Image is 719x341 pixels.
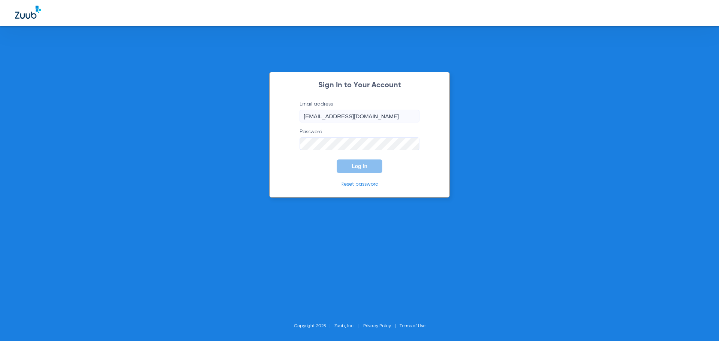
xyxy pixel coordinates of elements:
[15,6,41,19] img: Zuub Logo
[300,137,419,150] input: Password
[363,324,391,328] a: Privacy Policy
[337,159,382,173] button: Log In
[340,182,379,187] a: Reset password
[294,322,334,330] li: Copyright 2025
[300,110,419,122] input: Email address
[400,324,425,328] a: Terms of Use
[300,100,419,122] label: Email address
[334,322,363,330] li: Zuub, Inc.
[352,163,367,169] span: Log In
[288,82,431,89] h2: Sign In to Your Account
[300,128,419,150] label: Password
